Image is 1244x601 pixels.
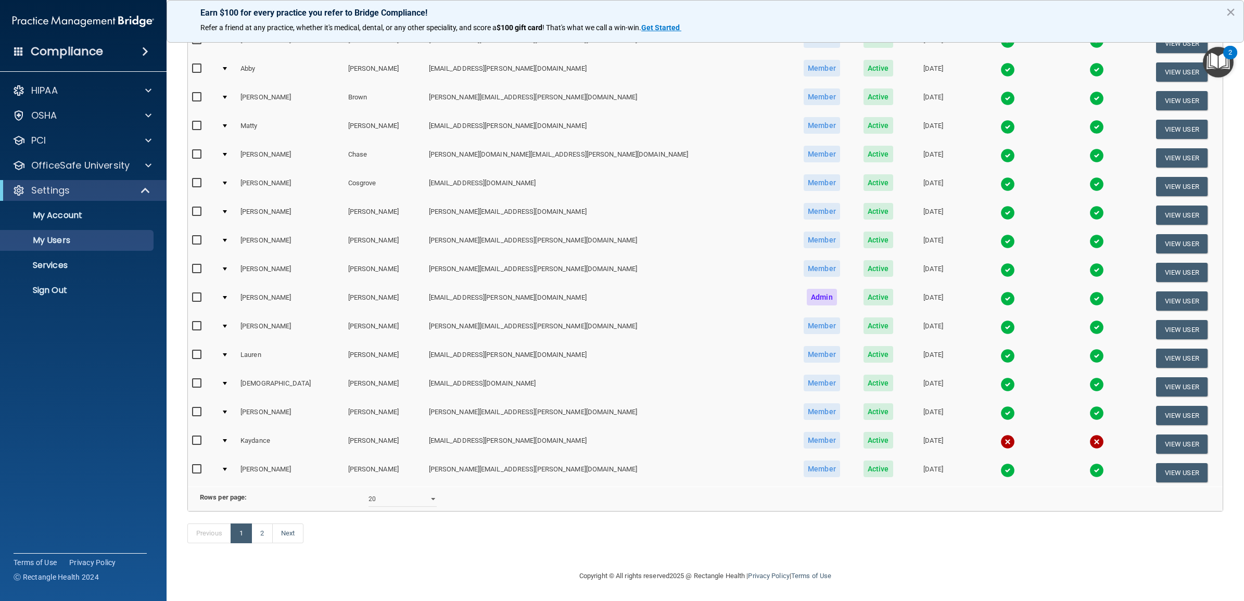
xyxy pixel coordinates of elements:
td: [PERSON_NAME][EMAIL_ADDRESS][PERSON_NAME][DOMAIN_NAME] [425,29,792,58]
div: 2 [1228,53,1232,66]
img: tick.e7d51cea.svg [1000,62,1015,77]
p: Earn $100 for every practice you refer to Bridge Compliance! [200,8,1210,18]
p: Services [7,260,149,271]
button: Open Resource Center, 2 new notifications [1203,47,1234,78]
a: OfficeSafe University [12,159,151,172]
span: Member [804,117,840,134]
td: [PERSON_NAME][EMAIL_ADDRESS][PERSON_NAME][DOMAIN_NAME] [425,458,792,487]
a: Terms of Use [791,572,831,580]
img: tick.e7d51cea.svg [1089,177,1104,191]
span: Admin [807,289,837,305]
button: View User [1156,62,1208,82]
img: tick.e7d51cea.svg [1000,406,1015,420]
td: [PERSON_NAME] [344,315,425,344]
button: View User [1156,377,1208,397]
td: [DEMOGRAPHIC_DATA] [236,373,344,401]
td: [PERSON_NAME] [236,258,344,287]
td: [DATE] [904,29,962,58]
a: Settings [12,184,151,197]
button: View User [1156,434,1208,454]
span: Member [804,88,840,105]
span: Active [864,174,893,191]
td: [EMAIL_ADDRESS][DOMAIN_NAME] [425,373,792,401]
td: [PERSON_NAME] [236,144,344,172]
td: [DATE] [904,401,962,430]
img: tick.e7d51cea.svg [1089,463,1104,478]
td: [DATE] [904,172,962,201]
a: PCI [12,134,151,147]
td: [PERSON_NAME] [236,29,344,58]
td: [PERSON_NAME] [236,86,344,115]
td: [PERSON_NAME][EMAIL_ADDRESS][PERSON_NAME][DOMAIN_NAME] [425,315,792,344]
span: Member [804,317,840,334]
td: [DATE] [904,201,962,229]
button: View User [1156,291,1208,311]
div: Copyright © All rights reserved 2025 @ Rectangle Health | | [515,559,895,593]
span: Active [864,461,893,477]
span: Member [804,432,840,449]
img: tick.e7d51cea.svg [1000,320,1015,335]
button: View User [1156,148,1208,168]
td: [PERSON_NAME] [236,458,344,487]
img: tick.e7d51cea.svg [1000,91,1015,106]
button: View User [1156,34,1208,53]
td: [PERSON_NAME] [236,401,344,430]
td: [DATE] [904,430,962,458]
img: tick.e7d51cea.svg [1000,377,1015,392]
img: tick.e7d51cea.svg [1000,463,1015,478]
img: tick.e7d51cea.svg [1000,263,1015,277]
td: [EMAIL_ADDRESS][PERSON_NAME][DOMAIN_NAME] [425,115,792,144]
td: Chase [344,144,425,172]
a: Next [272,523,303,543]
td: [EMAIL_ADDRESS][PERSON_NAME][DOMAIN_NAME] [425,58,792,86]
td: [PERSON_NAME] [236,172,344,201]
img: tick.e7d51cea.svg [1089,148,1104,163]
td: [DATE] [904,115,962,144]
a: HIPAA [12,84,151,97]
td: [PERSON_NAME][EMAIL_ADDRESS][PERSON_NAME][DOMAIN_NAME] [425,86,792,115]
img: tick.e7d51cea.svg [1000,177,1015,191]
td: [PERSON_NAME] [344,344,425,373]
span: Member [804,375,840,391]
span: Member [804,346,840,363]
td: [PERSON_NAME] [344,229,425,258]
a: Get Started [641,23,681,32]
span: Ⓒ Rectangle Health 2024 [14,572,99,582]
td: [DATE] [904,287,962,315]
strong: Get Started [641,23,680,32]
img: tick.e7d51cea.svg [1000,120,1015,134]
td: [DATE] [904,86,962,115]
td: [PERSON_NAME][EMAIL_ADDRESS][DOMAIN_NAME] [425,201,792,229]
button: Close [1226,4,1236,20]
span: Member [804,174,840,191]
td: [PERSON_NAME] [344,258,425,287]
a: Privacy Policy [748,572,789,580]
p: OSHA [31,109,57,122]
span: Active [864,60,893,76]
img: tick.e7d51cea.svg [1000,349,1015,363]
td: Abby [236,58,344,86]
img: tick.e7d51cea.svg [1089,120,1104,134]
td: [PERSON_NAME] [344,401,425,430]
img: tick.e7d51cea.svg [1089,377,1104,392]
td: [PERSON_NAME] [344,287,425,315]
button: View User [1156,234,1208,253]
td: [DATE] [904,144,962,172]
b: Rows per page: [200,493,247,501]
img: tick.e7d51cea.svg [1089,406,1104,420]
td: [PERSON_NAME] [344,58,425,86]
span: Member [804,403,840,420]
span: Member [804,232,840,248]
a: Previous [187,523,231,543]
img: tick.e7d51cea.svg [1089,234,1104,249]
button: View User [1156,263,1208,282]
td: [PERSON_NAME] [236,287,344,315]
span: Active [864,375,893,391]
td: [DATE] [904,344,962,373]
p: PCI [31,134,46,147]
td: Brown [344,86,425,115]
button: View User [1156,463,1208,482]
a: 1 [231,523,252,543]
button: View User [1156,349,1208,368]
span: Active [864,432,893,449]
